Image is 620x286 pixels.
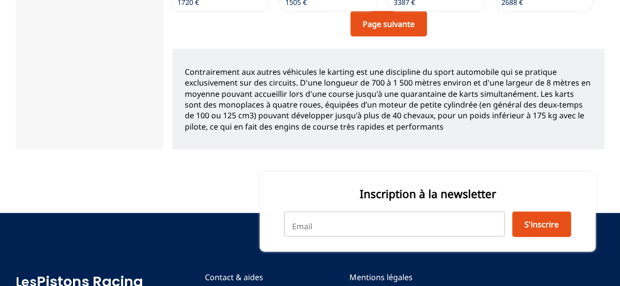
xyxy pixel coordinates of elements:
[284,186,571,201] p: Inscription à la newsletter
[205,272,287,283] a: Contact & aides
[512,212,571,237] button: S'inscrire
[350,11,427,37] a: Page suivante
[185,66,593,132] p: Contrairement aux autres véhicules le karting est une discipline du sport automobile qui se prati...
[349,272,474,283] a: Mentions légales
[284,212,505,236] input: Email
